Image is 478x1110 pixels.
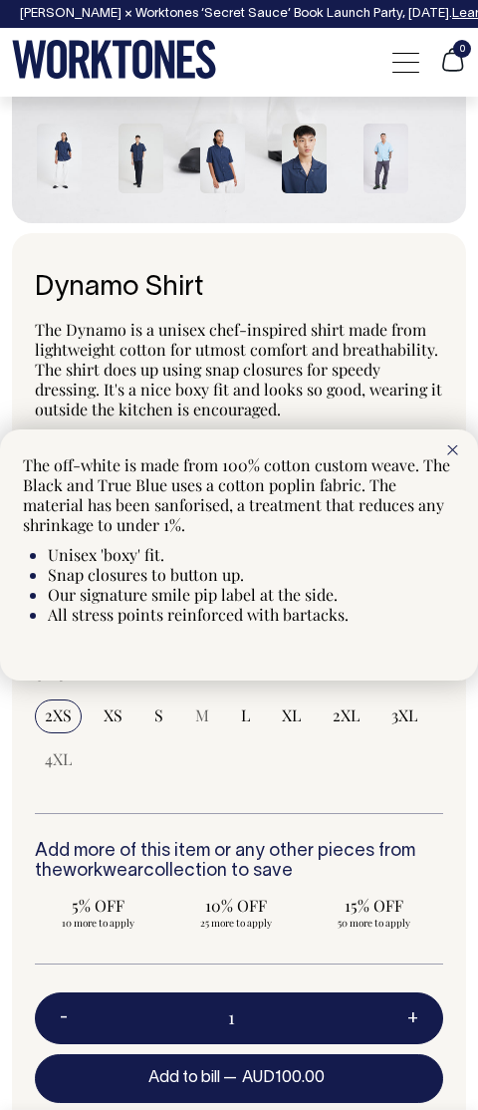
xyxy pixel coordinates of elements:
span: Unisex 'boxy' fit. [48,544,164,565]
span: Snap closures to button up. [48,564,244,585]
span: All stress points reinforced with bartacks. [48,604,349,625]
span: Our signature smile pip label at the side. [48,584,338,605]
span: The off-white is made from 100% cotton custom weave. The Black and True Blue uses a cotton poplin... [23,454,450,535]
a: 0 [439,62,466,76]
span: 0 [453,40,471,58]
